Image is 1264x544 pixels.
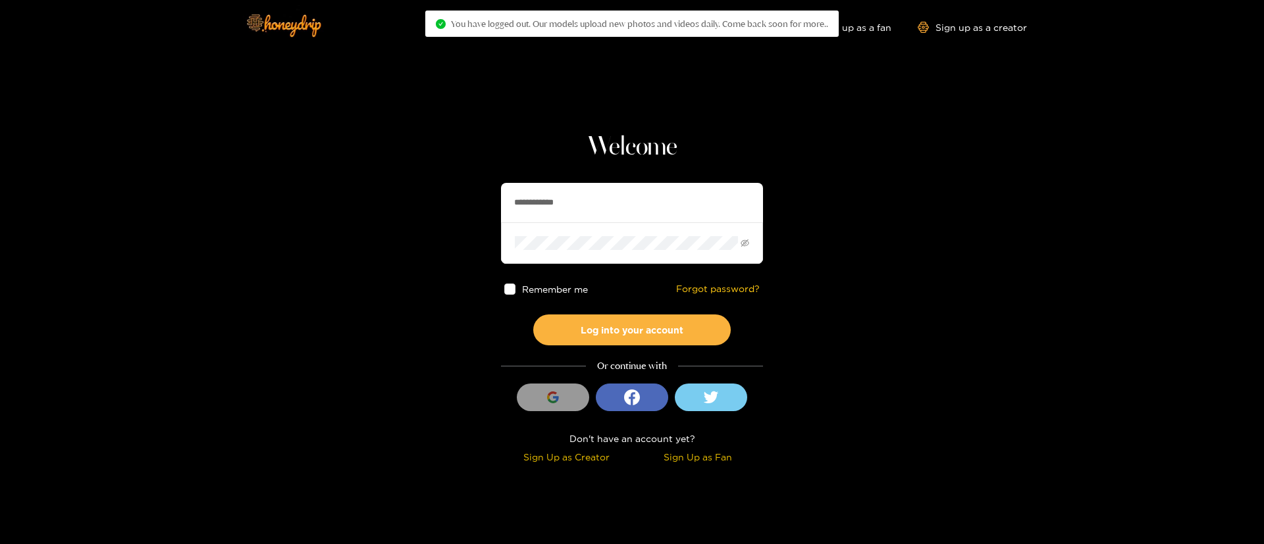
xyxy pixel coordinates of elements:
a: Sign up as a creator [918,22,1027,33]
a: Sign up as a fan [801,22,891,33]
div: Sign Up as Creator [504,449,629,464]
span: check-circle [436,19,446,29]
h1: Welcome [501,132,763,163]
span: eye-invisible [741,239,749,247]
button: Log into your account [533,314,731,345]
div: Or continue with [501,359,763,374]
div: Sign Up as Fan [635,449,760,464]
div: Don't have an account yet? [501,431,763,446]
span: Remember me [522,284,588,294]
a: Forgot password? [676,284,760,295]
span: You have logged out. Our models upload new photos and videos daily. Come back soon for more.. [451,18,828,29]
